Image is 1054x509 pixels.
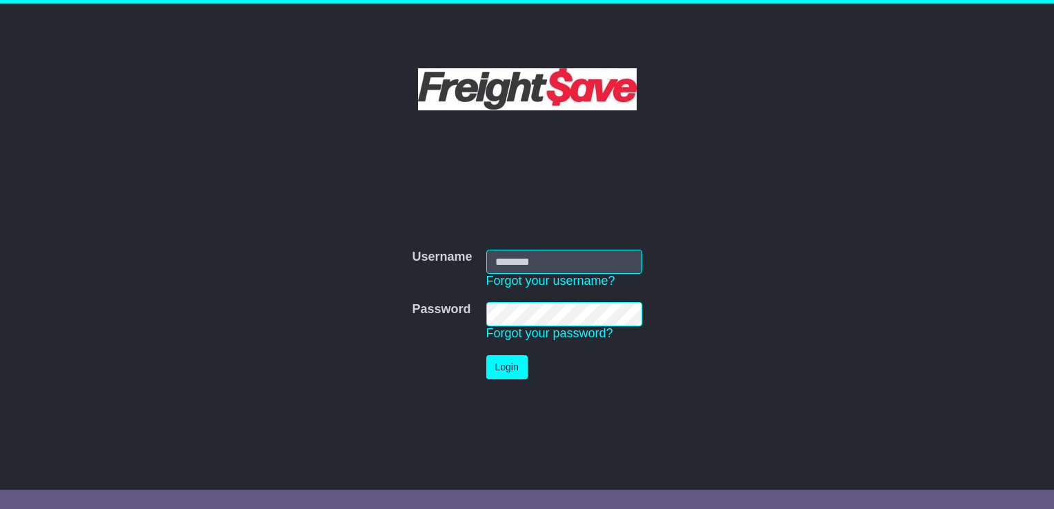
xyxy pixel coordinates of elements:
[412,250,472,265] label: Username
[412,302,470,317] label: Password
[486,355,528,379] button: Login
[486,326,613,340] a: Forgot your password?
[486,274,615,288] a: Forgot your username?
[418,68,637,110] img: Freight Save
